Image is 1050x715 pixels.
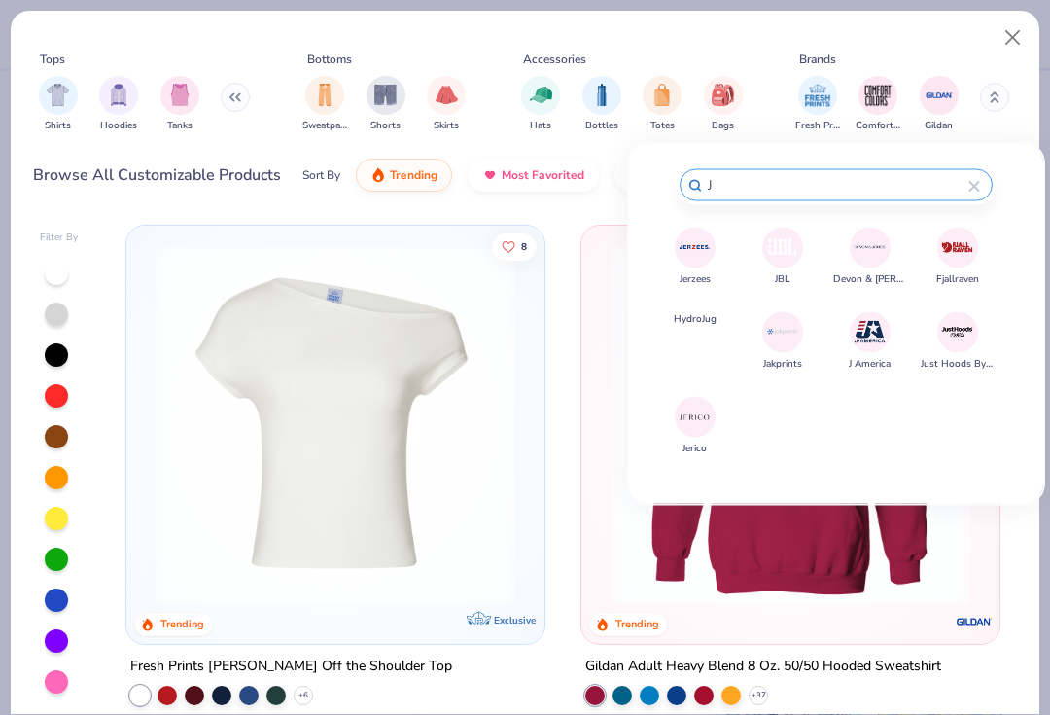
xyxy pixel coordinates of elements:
[751,689,765,700] span: + 37
[762,311,803,371] button: JakprintsJakprints
[530,119,551,133] span: Hats
[521,76,560,133] button: filter button
[146,245,525,605] img: a1c94bf0-cbc2-4c5c-96ec-cab3b8502a7f
[712,84,733,106] img: Bags Image
[803,81,832,110] img: Fresh Prints Image
[99,76,138,133] button: filter button
[856,119,900,133] span: Comfort Colors
[856,76,900,133] div: filter for Comfort Colors
[45,119,71,133] span: Shirts
[370,167,386,183] img: trending.gif
[307,51,352,68] div: Bottoms
[40,231,79,245] div: Filter By
[160,76,199,133] div: filter for Tanks
[302,76,347,133] div: filter for Sweatpants
[356,159,452,192] button: Trending
[434,119,459,133] span: Skirts
[427,76,466,133] div: filter for Skirts
[523,51,586,68] div: Accessories
[795,119,840,133] span: Fresh Prints
[314,84,335,106] img: Sweatpants Image
[863,81,892,110] img: Comfort Colors Image
[614,159,718,192] button: Top Rated
[100,119,137,133] span: Hoodies
[833,227,906,286] button: Devon & JonesDevon & [PERSON_NAME]
[298,689,308,700] span: + 6
[130,654,452,678] div: Fresh Prints [PERSON_NAME] Off the Shoulder Top
[643,76,682,133] button: filter button
[925,119,953,133] span: Gildan
[853,231,887,265] img: Devon & Jones
[765,231,799,265] img: JBL
[390,167,437,183] span: Trending
[678,231,712,265] img: Jerzees
[795,76,840,133] button: filter button
[374,84,397,106] img: Shorts Image
[765,315,799,349] img: Jakprints
[302,119,347,133] span: Sweatpants
[302,166,340,184] div: Sort By
[169,84,191,106] img: Tanks Image
[302,76,347,133] button: filter button
[799,51,836,68] div: Brands
[591,84,612,106] img: Bottles Image
[502,167,584,183] span: Most Favorited
[99,76,138,133] div: filter for Hoodies
[920,76,959,133] button: filter button
[674,311,717,326] button: HydroJug
[920,76,959,133] div: filter for Gildan
[675,397,716,456] button: JericoJerico
[167,119,192,133] span: Tanks
[643,76,682,133] div: filter for Totes
[775,271,790,286] span: JBL
[706,174,968,197] input: Search from 470+ brands...
[468,159,599,192] button: Most Favorited
[108,84,129,106] img: Hoodies Image
[39,76,78,133] button: filter button
[680,271,711,286] span: Jerzees
[763,356,802,371] span: Jakprints
[482,167,498,183] img: most_fav.gif
[40,51,65,68] div: Tops
[849,311,891,371] button: J AmericaJ America
[712,119,734,133] span: Bags
[367,76,405,133] button: filter button
[940,315,974,349] img: Just Hoods By AWDis
[995,19,1032,56] button: Close
[585,654,941,678] div: Gildan Adult Heavy Blend 8 Oz. 50/50 Hooded Sweatshirt
[651,84,673,106] img: Totes Image
[47,84,69,106] img: Shirts Image
[833,271,906,286] span: Devon & [PERSON_NAME]
[853,315,887,349] img: J America
[650,119,675,133] span: Totes
[601,245,980,605] img: 01756b78-01f6-4cc6-8d8a-3c30c1a0c8ac
[427,76,466,133] button: filter button
[675,227,716,286] button: JerzeesJerzees
[39,76,78,133] div: filter for Shirts
[856,76,900,133] button: filter button
[704,76,743,133] div: filter for Bags
[582,76,621,133] div: filter for Bottles
[521,76,560,133] div: filter for Hats
[585,119,618,133] span: Bottles
[492,232,537,260] button: Like
[704,76,743,133] button: filter button
[521,241,527,251] span: 8
[762,227,803,286] button: JBLJBL
[582,76,621,133] button: filter button
[940,231,974,265] img: Fjallraven
[682,442,707,456] span: Jerico
[921,311,994,371] button: Just Hoods By AWDisJust Hoods By AWDis
[921,356,994,371] span: Just Hoods By AWDis
[936,227,979,286] button: FjallravenFjallraven
[849,356,891,371] span: J America
[678,400,712,434] img: Jerico
[954,601,993,640] img: Gildan logo
[925,81,954,110] img: Gildan Image
[436,84,458,106] img: Skirts Image
[367,76,405,133] div: filter for Shorts
[530,84,552,106] img: Hats Image
[33,163,281,187] div: Browse All Customizable Products
[370,119,401,133] span: Shorts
